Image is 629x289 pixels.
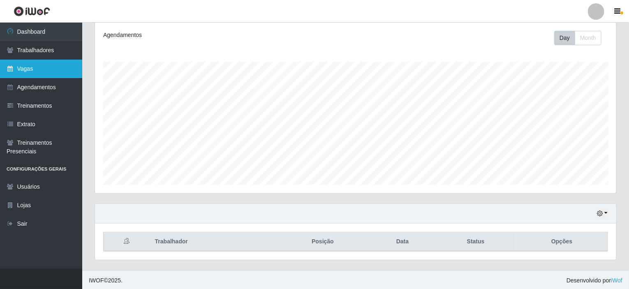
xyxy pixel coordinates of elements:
[567,276,622,285] span: Desenvolvido por
[14,6,50,16] img: CoreUI Logo
[575,31,601,45] button: Month
[276,232,370,252] th: Posição
[554,31,608,45] div: Toolbar with button groups
[554,31,601,45] div: First group
[89,276,123,285] span: © 2025 .
[150,232,276,252] th: Trabalhador
[89,277,104,284] span: IWOF
[370,232,435,252] th: Data
[516,232,608,252] th: Opções
[611,277,622,284] a: iWof
[554,31,575,45] button: Day
[435,232,516,252] th: Status
[103,31,306,39] div: Agendamentos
